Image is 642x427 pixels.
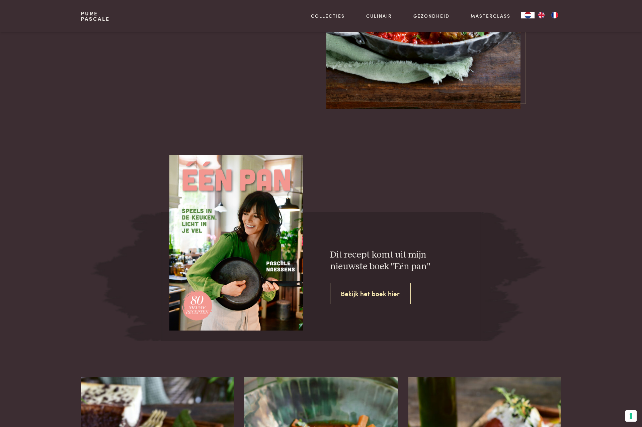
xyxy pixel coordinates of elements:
aside: Language selected: Nederlands [521,12,561,18]
a: Bekijk het boek hier [330,283,411,304]
h3: Dit recept komt uit mijn nieuwste boek "Eén pan" [330,249,481,272]
a: Gezondheid [413,12,450,19]
a: NL [521,12,535,18]
a: Culinair [366,12,392,19]
a: PurePascale [81,11,110,21]
ul: Language list [535,12,561,18]
div: Language [521,12,535,18]
a: Masterclass [471,12,510,19]
a: FR [548,12,561,18]
a: EN [535,12,548,18]
a: Collecties [311,12,345,19]
img: één pan - voorbeeldcover [169,155,303,331]
button: Uw voorkeuren voor toestemming voor trackingtechnologieën [625,410,637,422]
